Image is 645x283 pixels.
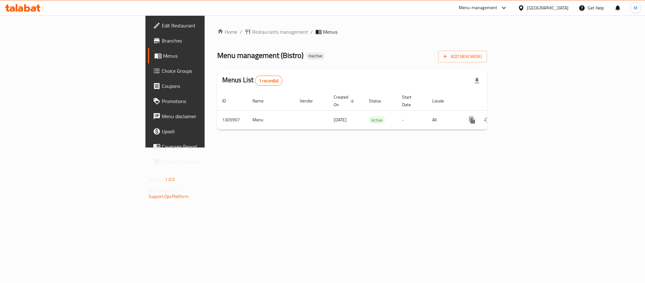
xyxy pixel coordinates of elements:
[148,109,253,124] a: Menu disclaimer
[460,91,530,111] th: Actions
[148,63,253,78] a: Choice Groups
[369,117,385,124] span: Active
[255,76,282,86] div: Total records count
[334,116,347,124] span: [DATE]
[443,53,482,61] span: Add New Menu
[255,78,282,84] span: 1 record(s)
[162,143,248,150] span: Coverage Report
[162,37,248,44] span: Branches
[252,97,272,105] span: Name
[162,67,248,75] span: Choice Groups
[252,28,308,36] span: Restaurants management
[369,97,389,105] span: Status
[162,82,248,90] span: Coupons
[300,97,321,105] span: Vendor
[162,97,248,105] span: Promotions
[222,75,282,86] h2: Menus List
[149,175,164,183] span: Version:
[480,113,495,128] button: Change Status
[432,97,452,105] span: Locale
[334,93,356,108] span: Created On
[148,124,253,139] a: Upsell
[217,48,303,62] span: Menu management ( Bistro )
[402,93,420,108] span: Start Date
[438,51,487,62] button: Add New Menu
[162,22,248,29] span: Edit Restaurant
[148,18,253,33] a: Edit Restaurant
[162,113,248,120] span: Menu disclaimer
[427,110,460,130] td: All
[163,52,248,60] span: Menus
[397,110,427,130] td: -
[148,78,253,94] a: Coupons
[222,97,234,105] span: ID
[148,154,253,169] a: Grocery Checklist
[323,28,337,36] span: Menus
[634,4,637,11] span: M
[306,52,325,60] div: Inactive
[217,91,530,130] table: enhanced table
[311,28,313,36] li: /
[465,113,480,128] button: more
[217,28,487,36] nav: breadcrumb
[165,175,175,183] span: 1.0.0
[148,139,253,154] a: Coverage Report
[149,192,189,200] a: Support.OpsPlatform
[162,158,248,165] span: Grocery Checklist
[149,186,178,194] span: Get support on:
[459,4,497,12] div: Menu-management
[247,110,295,130] td: Menu
[162,128,248,135] span: Upsell
[527,4,569,11] div: [GEOGRAPHIC_DATA]
[306,53,325,59] span: Inactive
[469,73,484,88] div: Export file
[148,94,253,109] a: Promotions
[148,48,253,63] a: Menus
[148,33,253,48] a: Branches
[245,28,308,36] a: Restaurants management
